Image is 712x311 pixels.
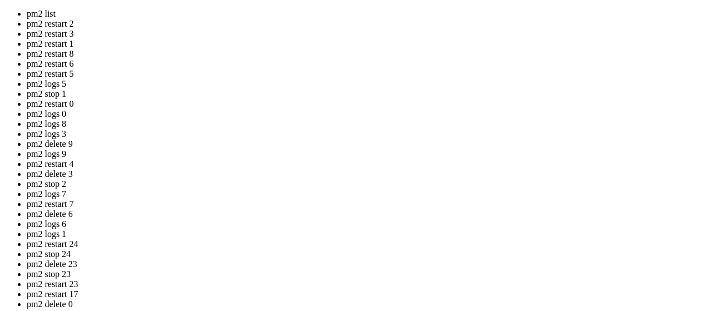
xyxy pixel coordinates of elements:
x-row: bypass-bot 4 0% 114.2mb [4,172,568,181]
span: ├────┼────────────────────┼──────────┼──────┼───────────┼──────────┼──────────┤ [4,135,356,144]
span: │ [205,154,209,162]
span: │ [27,181,31,190]
x-row: * Documentation: [URL][DOMAIN_NAME] [4,23,568,32]
span: │ [62,181,67,190]
span: id [9,125,18,134]
span: fork [71,181,89,191]
x-row: root@big-country:~# pm [4,200,568,209]
span: │ [27,144,31,153]
span: │ [231,162,236,171]
li: pm2 logs 9 [27,149,708,159]
span: │ [187,172,191,181]
x-row: bypass-api 0 0% 55.3mb [4,162,568,172]
span: │ [4,154,9,162]
span: 4 [13,181,18,190]
li: pm2 restart 4 [27,159,708,169]
span: fork [80,154,98,163]
span: ┌────┬────────────────────┬──────────┬──────┬───────────┬──────────┬──────────┐ [4,116,356,125]
span: │ [236,172,240,181]
x-row: This system has been minimized by removing packages and content that are [4,60,568,70]
span: │ [160,144,165,153]
x-row: * Support: [URL][DOMAIN_NAME] [4,42,568,51]
li: pm2 stop 1 [27,89,708,99]
li: pm2 restart 17 [27,289,708,299]
li: pm2 stop 24 [27,249,708,259]
span: │ [62,125,67,134]
span: /Plants_vs_Brainr… [31,144,111,153]
x-row: not required on a system that users do not log into. [4,70,568,79]
span: │ [125,162,129,171]
span: fork [120,144,138,154]
span: memory [125,125,151,134]
span: │ [174,181,178,190]
span: 1 [13,154,18,162]
span: │ [187,181,191,190]
span: │ [4,162,9,171]
span: │ [27,162,31,171]
span: └────┴────────────────────┴──────────┴──────┴───────────┴──────────┴──────────┘ [4,190,356,199]
span: │ [133,154,138,162]
span: online [129,181,156,190]
x-row: scraper 0 0% 80.2mb [4,181,568,191]
li: pm2 logs 8 [27,119,708,129]
div: (22, 21) [108,200,112,209]
span: │ [187,162,191,171]
span: │ [218,181,222,190]
span: │ [76,162,80,171]
span: 3 [13,144,18,153]
span: │ [227,144,231,153]
li: pm2 logs 5 [27,79,708,89]
span: │ [4,181,9,190]
span: │ [71,154,76,162]
span: name [22,125,40,134]
span: │ [133,172,138,181]
li: pm2 logs 0 [27,109,708,119]
x-row: To restore this content, you can run the 'unminimize' command. [4,88,568,97]
li: pm2 restart 2 [27,19,708,29]
span: 0 [13,162,18,171]
span: │ [200,162,205,171]
li: pm2 delete 9 [27,139,708,149]
span: online [142,154,169,162]
span: │ [71,125,76,134]
span: │ [4,172,9,181]
x-row: Piar-Flow 61 50% 159.4mb [4,154,568,163]
span: │ [240,144,245,153]
x-row: 10 0% 48.1mb [4,144,568,154]
span: │ [133,162,138,171]
span: │ [187,154,191,162]
span: │ [151,125,156,134]
span: │ [271,144,276,153]
span: online [142,172,169,181]
li: pm2 list [27,9,708,19]
span: │ [111,181,116,190]
span: fork [85,172,102,181]
x-row: root@big-country:~# pm2 list [4,107,568,116]
span: │ [27,172,31,181]
span: online [182,144,209,153]
span: fork [85,162,102,172]
li: pm2 stop 2 [27,179,708,189]
x-row: Welcome to Ubuntu 22.04.5 LTS (GNU/Linux 5.15.0-144-generic x86_64) [4,4,568,14]
li: pm2 restart 0 [27,99,708,109]
span: │ [120,125,125,134]
span: │ [120,154,125,162]
span: │ [174,144,178,153]
li: pm2 restart 24 [27,239,708,249]
span: │ [125,172,129,181]
li: pm2 logs 7 [27,189,708,199]
x-row: * Management: [URL][DOMAIN_NAME] [4,32,568,42]
span: │ [111,144,116,153]
span: │ [120,181,125,190]
span: │ [40,125,44,134]
li: pm2 restart 3 [27,29,708,39]
span: │ [102,125,107,134]
li: pm2 restart 1 [27,39,708,49]
span: ↺ [67,125,71,134]
span: │ [240,154,245,162]
span: │ [4,125,9,134]
li: pm2 stop 23 [27,269,708,279]
li: pm2 delete 0 [27,299,708,309]
li: pm2 logs 3 [27,129,708,139]
li: pm2 restart 5 [27,69,708,79]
